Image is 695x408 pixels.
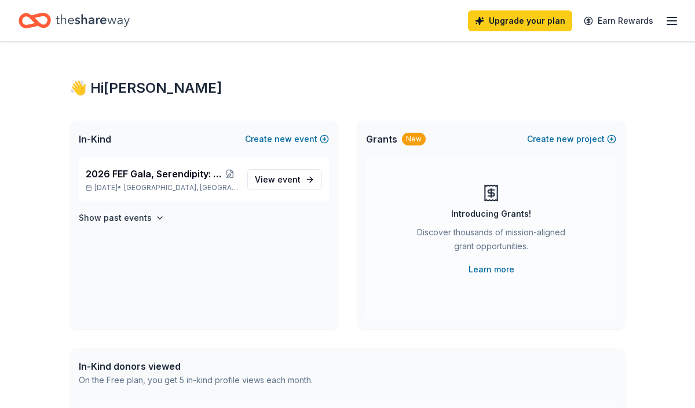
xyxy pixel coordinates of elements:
[245,132,329,146] button: Createnewevent
[469,263,514,276] a: Learn more
[451,207,531,221] div: Introducing Grants!
[412,225,570,258] div: Discover thousands of mission-aligned grant opportunities.
[366,132,397,146] span: Grants
[124,183,238,192] span: [GEOGRAPHIC_DATA], [GEOGRAPHIC_DATA]
[79,359,313,373] div: In-Kind donors viewed
[79,132,111,146] span: In-Kind
[79,373,313,387] div: On the Free plan, you get 5 in-kind profile views each month.
[255,173,301,187] span: View
[557,132,574,146] span: new
[275,132,292,146] span: new
[79,211,152,225] h4: Show past events
[577,10,660,31] a: Earn Rewards
[19,7,130,34] a: Home
[86,167,222,181] span: 2026 FEF Gala, Serendipity: A Sweet Escape
[247,169,322,190] a: View event
[277,174,301,184] span: event
[86,183,238,192] p: [DATE] •
[69,79,625,97] div: 👋 Hi [PERSON_NAME]
[402,133,426,145] div: New
[79,211,164,225] button: Show past events
[527,132,616,146] button: Createnewproject
[468,10,572,31] a: Upgrade your plan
